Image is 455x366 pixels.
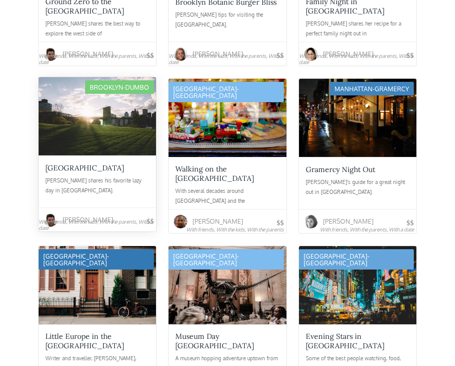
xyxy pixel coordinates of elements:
[175,164,279,183] div: Walking on the [GEOGRAPHIC_DATA]
[169,82,284,102] div: [GEOGRAPHIC_DATA]-[GEOGRAPHIC_DATA]
[45,176,149,197] div: [PERSON_NAME] shares his favorite lazy day in [GEOGRAPHIC_DATA].
[175,332,279,350] div: Museum Day [GEOGRAPHIC_DATA]
[169,53,284,65] div: With friends, With the kids, With the parents, With a date
[299,249,414,270] div: [GEOGRAPHIC_DATA]-[GEOGRAPHIC_DATA]
[299,79,416,233] a: Manhattan-GramercyGramercy Night Out[PERSON_NAME]'s guide for a great night out in [GEOGRAPHIC_DA...
[299,53,414,65] div: With friends, With the kids, With the parents, With a date
[193,45,243,63] div: [PERSON_NAME]
[39,249,154,270] div: [GEOGRAPHIC_DATA]-[GEOGRAPHIC_DATA]
[39,77,156,231] a: Brooklyn-DUMBO[GEOGRAPHIC_DATA][PERSON_NAME] shares his favorite lazy day in [GEOGRAPHIC_DATA].[P...
[45,19,149,40] div: [PERSON_NAME] shares the best way to explore the west side of [GEOGRAPHIC_DATA].
[406,220,414,226] div: $$
[306,19,410,40] div: [PERSON_NAME] shares her recipe for a perfect family night out in [GEOGRAPHIC_DATA].
[186,226,284,233] div: With friends, With the kids, With the parents
[85,80,154,94] div: Brooklyn-DUMBO
[39,53,154,65] div: With friends, With the kids, With the parents, With a date
[175,186,279,207] div: With several decades around [GEOGRAPHIC_DATA] and the [GEOGRAPHIC_DATA], Fasil knows the best loc...
[330,82,414,95] div: Manhattan-Gramercy
[45,332,149,350] div: Little Europe in the [GEOGRAPHIC_DATA]
[320,226,414,233] div: With friends, With the parents, With a date
[63,211,113,229] div: [PERSON_NAME]
[323,45,374,63] div: [PERSON_NAME]
[169,79,286,233] a: [GEOGRAPHIC_DATA]-[GEOGRAPHIC_DATA]Walking on the [GEOGRAPHIC_DATA]With several decades around [G...
[63,45,113,63] div: [PERSON_NAME]
[323,212,374,230] div: [PERSON_NAME]
[306,177,410,198] div: [PERSON_NAME]'s guide for a great night out in [GEOGRAPHIC_DATA].
[39,218,154,231] div: With friends, With the kids, With the parents, With a date
[193,212,243,230] div: [PERSON_NAME]
[306,165,375,174] div: Gramercy Night Out
[169,249,284,270] div: [GEOGRAPHIC_DATA]-[GEOGRAPHIC_DATA]
[45,163,124,173] div: [GEOGRAPHIC_DATA]
[175,10,279,31] div: [PERSON_NAME] tips for visiting the [GEOGRAPHIC_DATA].
[306,332,410,350] div: Evening Stars in [GEOGRAPHIC_DATA]
[277,220,284,226] div: $$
